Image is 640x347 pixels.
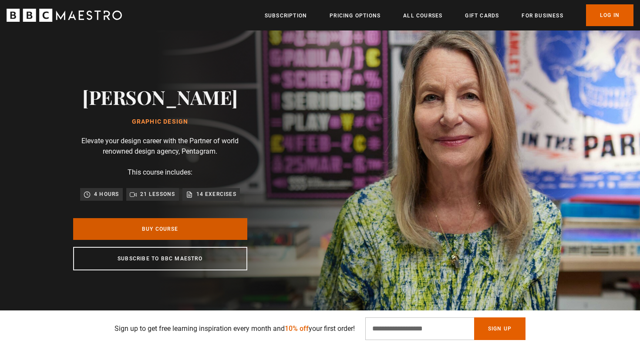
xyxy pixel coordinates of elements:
p: 21 lessons [140,190,175,199]
p: 4 hours [94,190,119,199]
nav: Primary [265,4,633,26]
a: Pricing Options [330,11,381,20]
svg: BBC Maestro [7,9,122,22]
p: Elevate your design career with the Partner of world renowned design agency, Pentagram. [73,136,247,157]
a: For business [522,11,563,20]
h1: Graphic Design [82,118,238,125]
a: Subscription [265,11,307,20]
a: Log In [586,4,633,26]
button: Sign Up [474,317,525,340]
h2: [PERSON_NAME] [82,86,238,108]
span: 10% off [285,324,309,333]
p: 14 exercises [196,190,236,199]
p: This course includes: [128,167,192,178]
p: Sign up to get free learning inspiration every month and your first order! [115,323,355,334]
a: Buy Course [73,218,247,240]
a: All Courses [403,11,442,20]
a: Subscribe to BBC Maestro [73,247,247,270]
a: Gift Cards [465,11,499,20]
